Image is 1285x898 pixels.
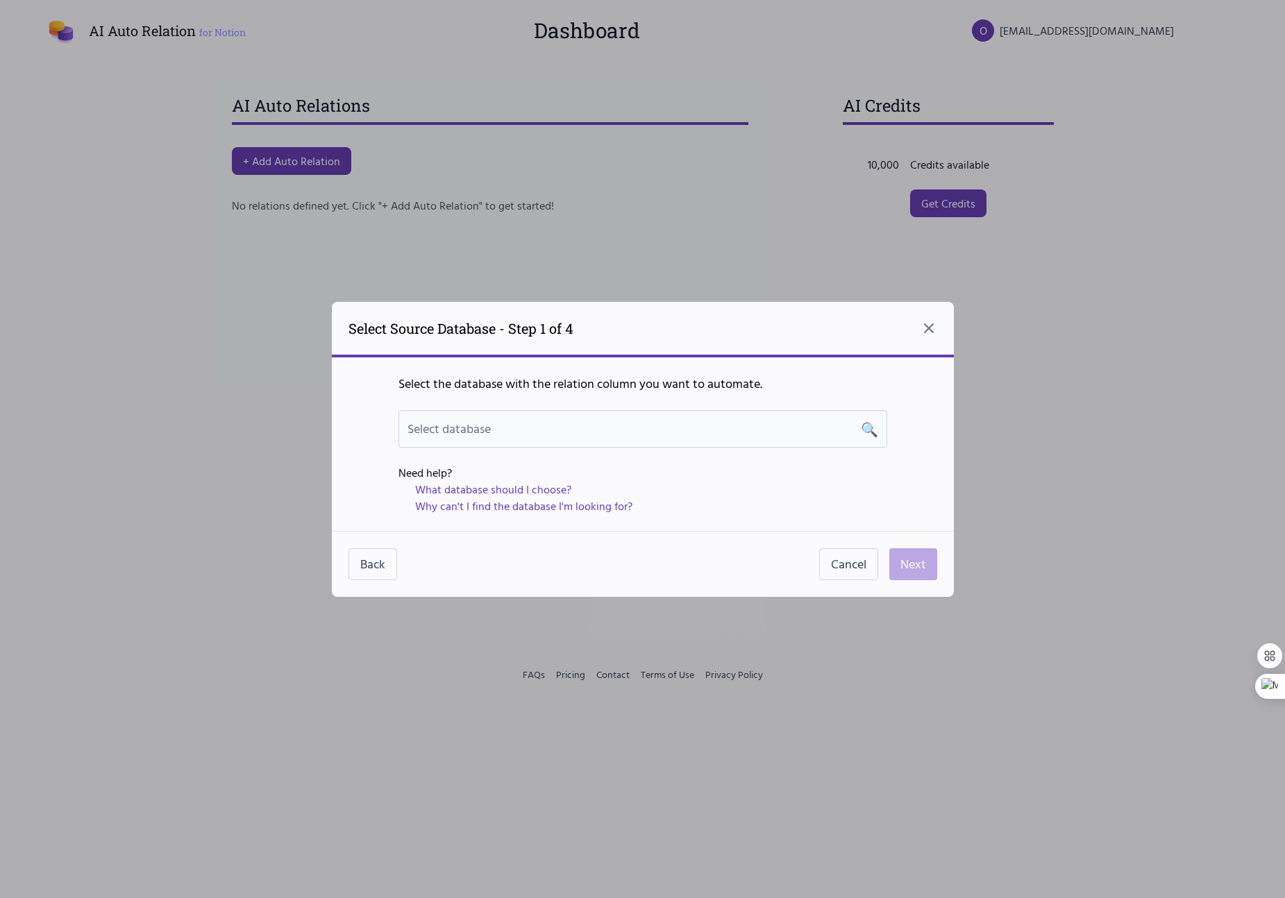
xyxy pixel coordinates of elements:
p: Select the database with the relation column you want to automate. [398,374,887,393]
button: Back [348,548,397,580]
button: Cancel [819,548,878,580]
span: Select database [408,419,491,438]
a: What database should I choose? [415,481,571,498]
h3: Need help? [398,464,887,481]
a: Why can't I find the database I'm looking for? [415,498,632,514]
button: Next [889,548,937,580]
span: 🔍 [861,419,878,439]
button: Close dialog [921,320,937,337]
h2: Select Source Database - Step 1 of 4 [348,319,573,338]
